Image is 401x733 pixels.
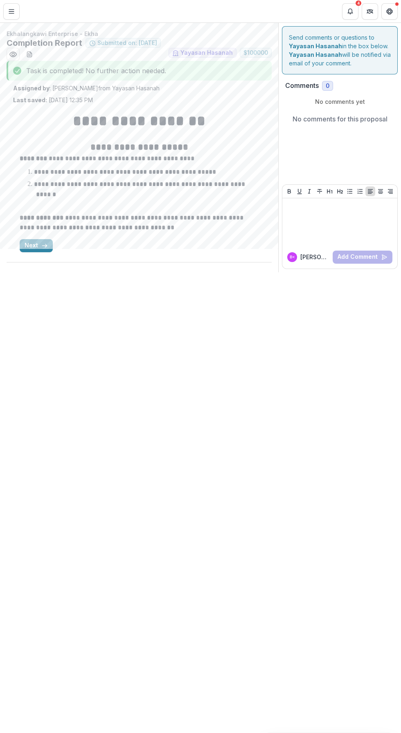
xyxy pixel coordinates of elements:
[284,186,294,196] button: Bold
[376,186,385,196] button: Align Center
[326,83,329,90] span: 0
[13,84,265,92] p: : [PERSON_NAME] from Yayasan Hasanah
[290,255,295,259] div: Benjamin Ang <ekhalangkawi@gmail.com> <ekhalangkawi@gmail.com>
[13,85,50,92] strong: Assigned by
[333,251,392,264] button: Add Comment
[3,3,20,20] button: Toggle Menu
[295,186,304,196] button: Underline
[325,186,335,196] button: Heading 1
[345,186,355,196] button: Bullet List
[385,186,395,196] button: Align Right
[97,40,157,47] span: Submitted on: [DATE]
[293,114,387,124] p: No comments for this proposal
[180,49,233,56] span: Yayasan Hasanah
[304,186,314,196] button: Italicize
[13,96,93,104] p: [DATE] 12:35 PM
[381,3,398,20] button: Get Help
[300,253,329,261] p: [PERSON_NAME]
[362,3,378,20] button: Partners
[285,82,319,90] h2: Comments
[356,0,361,6] div: 4
[289,51,342,58] strong: Yayasan Hasanah
[365,186,375,196] button: Align Left
[342,3,358,20] button: Notifications
[20,239,53,252] button: Next
[289,43,342,49] strong: Yayasan Hasanah
[7,48,20,61] button: Preview 49afcc93-ede7-46d2-a2a5-e1ccdf217c55.pdf
[285,97,394,106] p: No comments yet
[23,48,36,61] button: download-word-button
[7,61,272,81] div: Task is completed! No further action needed.
[7,29,272,38] p: Ekhalangkawi Enterprise - Ekha
[282,26,398,74] div: Send comments or questions to in the box below. will be notified via email of your comment.
[7,38,82,48] h2: Completion Report
[243,49,268,56] span: $ 100000
[315,186,324,196] button: Strike
[355,186,365,196] button: Ordered List
[13,96,47,103] strong: Last saved:
[335,186,345,196] button: Heading 2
